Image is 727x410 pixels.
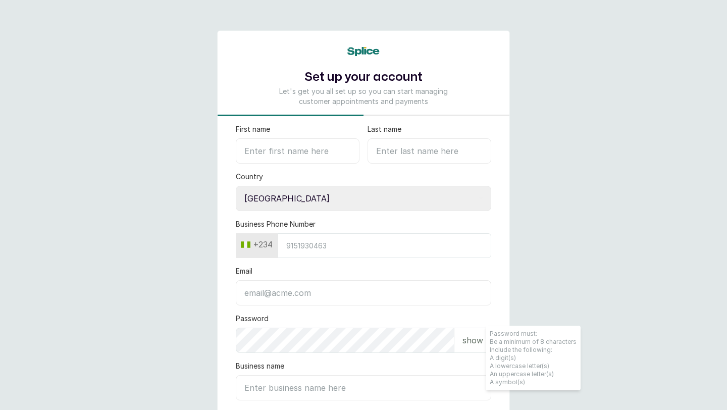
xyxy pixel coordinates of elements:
[236,138,359,164] input: Enter first name here
[236,124,270,134] label: First name
[236,361,284,371] label: Business name
[236,219,316,229] label: Business Phone Number
[236,280,491,305] input: email@acme.com
[237,236,277,252] button: +234
[490,370,577,378] li: An uppercase letter(s)
[486,326,581,390] span: Password must: Be a minimum of 8 characters Include the following:
[490,354,577,362] li: A digit(s)
[462,334,483,346] p: show
[368,124,401,134] label: Last name
[490,362,577,370] li: A lowercase letter(s)
[236,375,491,400] input: Enter business name here
[274,68,453,86] h1: Set up your account
[236,266,252,276] label: Email
[236,314,269,324] label: Password
[368,138,491,164] input: Enter last name here
[236,172,263,182] label: Country
[490,378,577,386] li: A symbol(s)
[274,86,453,107] p: Let's get you all set up so you can start managing customer appointments and payments
[278,233,491,258] input: 9151930463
